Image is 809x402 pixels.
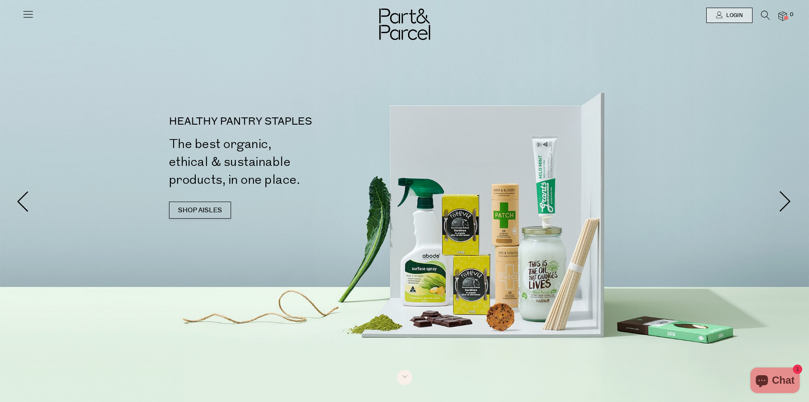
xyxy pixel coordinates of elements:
[706,8,753,23] a: Login
[788,11,795,19] span: 0
[379,9,430,40] img: Part&Parcel
[169,202,231,219] a: SHOP AISLES
[748,368,802,395] inbox-online-store-chat: Shopify online store chat
[724,12,743,19] span: Login
[778,11,787,20] a: 0
[169,117,408,127] p: HEALTHY PANTRY STAPLES
[169,135,408,189] h2: The best organic, ethical & sustainable products, in one place.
